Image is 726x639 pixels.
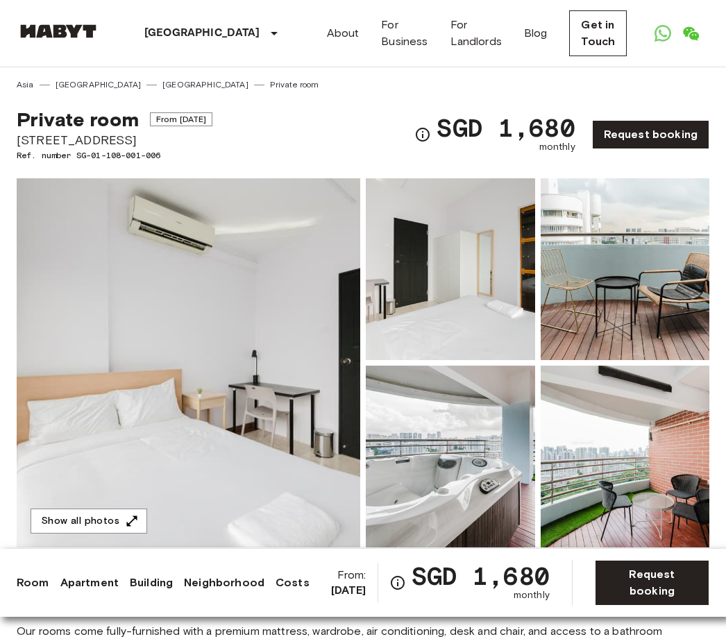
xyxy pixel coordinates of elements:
[366,178,535,360] img: Picture of unit SG-01-108-001-006
[17,149,212,162] span: Ref. number SG-01-108-001-006
[162,78,248,91] a: [GEOGRAPHIC_DATA]
[150,112,213,126] span: From [DATE]
[31,509,147,534] button: Show all photos
[130,574,173,591] a: Building
[539,140,575,154] span: monthly
[677,19,704,47] a: Open WeChat
[450,17,502,50] a: For Landlords
[524,25,548,42] a: Blog
[17,108,139,131] span: Private room
[144,25,260,42] p: [GEOGRAPHIC_DATA]
[595,560,709,606] a: Request booking
[17,574,49,591] a: Room
[310,568,366,598] span: From:
[592,120,709,149] a: Request booking
[437,115,575,140] span: SGD 1,680
[17,24,100,38] img: Habyt
[412,563,550,588] span: SGD 1,680
[60,574,119,591] a: Apartment
[381,17,428,50] a: For Business
[541,178,710,360] img: Picture of unit SG-01-108-001-006
[389,574,406,591] svg: Check cost overview for full price breakdown. Please note that discounts apply to new joiners onl...
[17,131,212,149] span: [STREET_ADDRESS]
[276,574,310,591] a: Costs
[17,78,34,91] a: Asia
[270,78,319,91] a: Private room
[56,78,142,91] a: [GEOGRAPHIC_DATA]
[414,126,431,143] svg: Check cost overview for full price breakdown. Please note that discounts apply to new joiners onl...
[649,19,677,47] a: Open WhatsApp
[327,25,360,42] a: About
[366,366,535,547] img: Picture of unit SG-01-108-001-006
[184,574,264,591] a: Neighborhood
[514,588,550,602] span: monthly
[569,10,627,56] a: Get in Touch
[17,178,360,547] img: Marketing picture of unit SG-01-108-001-006
[331,583,366,597] b: [DATE]
[541,366,710,547] img: Picture of unit SG-01-108-001-006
